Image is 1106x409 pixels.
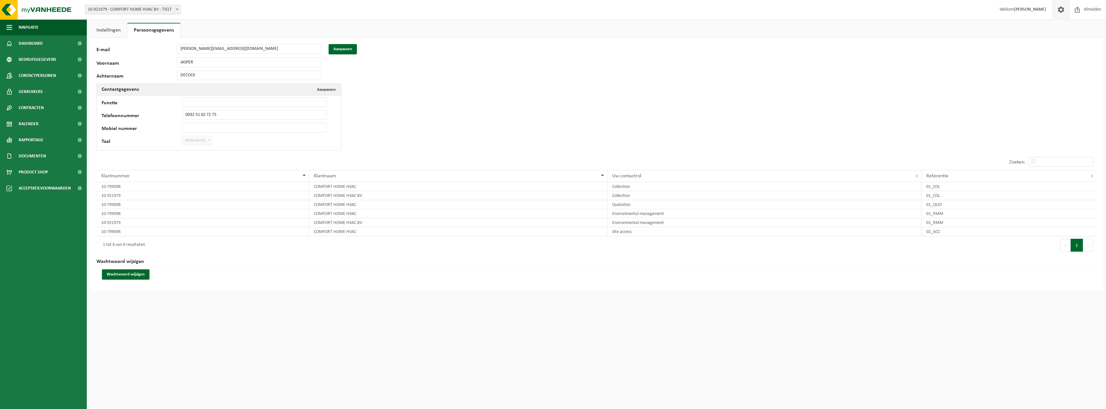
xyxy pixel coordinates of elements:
[19,116,39,132] span: Kalender
[96,47,177,54] label: E-mail
[921,191,1096,200] td: 01_COL
[607,209,921,218] td: Environmental management
[612,173,641,179] span: Uw contactrol
[19,148,46,164] span: Documenten
[607,191,921,200] td: Collection
[182,136,212,145] span: Nederlands
[19,35,43,51] span: Dashboard
[309,191,607,200] td: COMFORT HOME HVAC BV
[100,239,145,251] div: 1 tot 6 van 6 resultaten
[312,84,340,95] button: Aanpassen
[96,227,309,236] td: 10-799098
[1060,239,1071,252] button: Previous
[309,182,607,191] td: COMFORT HOME HVAC
[96,200,309,209] td: 10-799098
[921,200,1096,209] td: 01_QUO
[96,254,1096,269] h2: Wachtwoord wijzigen
[96,74,177,80] label: Achternaam
[90,23,127,38] a: Instellingen
[102,126,182,133] label: Mobiel nummer
[19,132,43,148] span: Rapportage
[1083,239,1093,252] button: Next
[921,218,1096,227] td: 01_RMM
[101,173,130,179] span: Klantnummer
[19,100,44,116] span: Contracten
[607,227,921,236] td: Site access
[607,200,921,209] td: Quotation
[309,218,607,227] td: COMFORT HOME HVAC BV
[177,44,322,54] input: E-mail
[102,100,182,107] label: Functie
[19,51,56,68] span: Bedrijfsgegevens
[127,23,180,38] a: Persoonsgegevens
[19,84,43,100] span: Gebruikers
[97,84,144,95] h2: Contactgegevens
[85,5,181,14] span: 10-921979 - COMFORT HOME HVAC BV - TIELT
[314,173,336,179] span: Klantnaam
[607,182,921,191] td: Collection
[921,182,1096,191] td: 01_COL
[102,269,150,280] button: Wachtwoord wijzigen
[19,180,71,196] span: Acceptatievoorwaarden
[19,68,56,84] span: Contactpersonen
[19,164,48,180] span: Product Shop
[85,5,180,14] span: 10-921979 - COMFORT HOME HVAC BV - TIELT
[96,209,309,218] td: 10-799098
[96,191,309,200] td: 10-921979
[309,227,607,236] td: COMFORT HOME HVAC
[317,88,336,92] span: Aanpassen
[96,61,177,67] label: Voornaam
[1014,7,1046,12] strong: [PERSON_NAME]
[102,139,182,145] label: Taal
[921,227,1096,236] td: 02_ACC
[96,218,309,227] td: 10-921979
[1009,160,1025,165] label: Zoeken:
[926,173,948,179] span: Referentie
[1071,239,1083,252] button: 1
[102,113,182,120] label: Telefoonnummer
[96,182,309,191] td: 10-799098
[309,209,607,218] td: COMFORT HOME HVAC
[19,19,39,35] span: Navigatie
[309,200,607,209] td: COMFORT HOME HVAC
[921,209,1096,218] td: 01_RMM
[607,218,921,227] td: Environmental management
[329,44,357,54] button: Aanpassen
